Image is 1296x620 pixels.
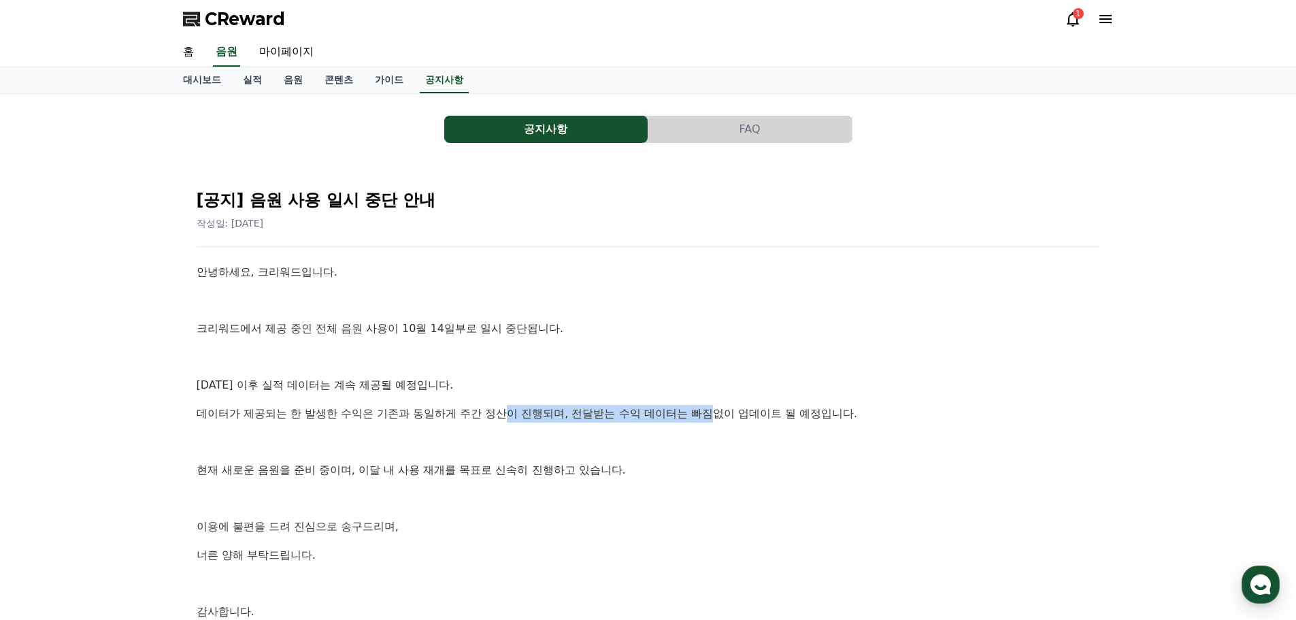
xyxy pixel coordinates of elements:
[176,431,261,466] a: 설정
[232,67,273,93] a: 실적
[213,38,240,67] a: 음원
[197,189,1100,211] h2: [공지] 음원 사용 일시 중단 안내
[90,431,176,466] a: 대화
[4,431,90,466] a: 홈
[197,263,1100,281] p: 안녕하세요, 크리워드입니다.
[197,405,1100,423] p: 데이터가 제공되는 한 발생한 수익은 기존과 동일하게 주간 정산이 진행되며, 전달받는 수익 데이터는 빠짐없이 업데이트 될 예정입니다.
[172,38,205,67] a: 홈
[172,67,232,93] a: 대시보드
[248,38,325,67] a: 마이페이지
[197,376,1100,394] p: [DATE] 이후 실적 데이터는 계속 제공될 예정입니다.
[197,218,264,229] span: 작성일: [DATE]
[197,546,1100,564] p: 너른 양해 부탁드립니다.
[273,67,314,93] a: 음원
[420,67,469,93] a: 공지사항
[197,518,1100,536] p: 이용에 불편을 드려 진심으로 송구드리며,
[197,320,1100,338] p: 크리워드에서 제공 중인 전체 음원 사용이 10월 14일부로 일시 중단됩니다.
[183,8,285,30] a: CReward
[648,116,852,143] button: FAQ
[1073,8,1084,19] div: 1
[364,67,414,93] a: 가이드
[210,452,227,463] span: 설정
[43,452,51,463] span: 홈
[314,67,364,93] a: 콘텐츠
[205,8,285,30] span: CReward
[197,461,1100,479] p: 현재 새로운 음원을 준비 중이며, 이달 내 사용 재개를 목표로 신속히 진행하고 있습니다.
[124,453,141,463] span: 대화
[444,116,648,143] button: 공지사항
[1065,11,1081,27] a: 1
